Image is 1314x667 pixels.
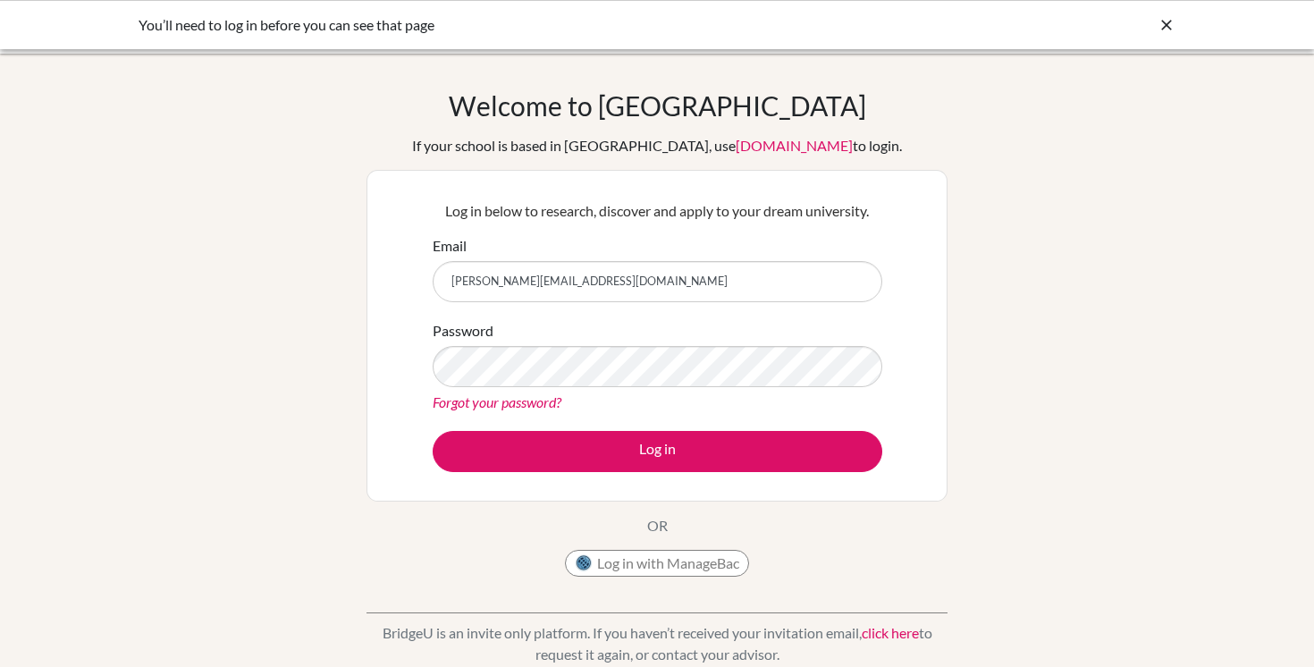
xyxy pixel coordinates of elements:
[449,89,866,122] h1: Welcome to [GEOGRAPHIC_DATA]
[862,624,919,641] a: click here
[433,320,493,342] label: Password
[647,515,668,536] p: OR
[433,200,882,222] p: Log in below to research, discover and apply to your dream university.
[412,135,902,156] div: If your school is based in [GEOGRAPHIC_DATA], use to login.
[366,622,948,665] p: BridgeU is an invite only platform. If you haven’t received your invitation email, to request it ...
[139,14,907,36] div: You’ll need to log in before you can see that page
[433,235,467,257] label: Email
[433,393,561,410] a: Forgot your password?
[433,431,882,472] button: Log in
[565,550,749,577] button: Log in with ManageBac
[736,137,853,154] a: [DOMAIN_NAME]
